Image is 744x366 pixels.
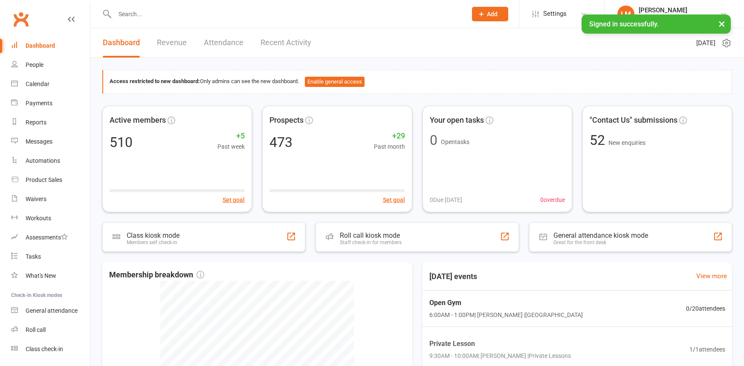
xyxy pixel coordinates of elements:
div: People [26,61,43,68]
div: General attendance [26,307,78,314]
a: Attendance [204,28,243,58]
div: Product Sales [26,176,62,183]
div: LM [617,6,634,23]
input: Search... [112,8,461,20]
a: Assessments [11,228,90,247]
a: Roll call [11,320,90,340]
div: Workouts [26,215,51,222]
a: Dashboard [11,36,90,55]
a: Class kiosk mode [11,340,90,359]
a: Recent Activity [261,28,311,58]
a: Calendar [11,75,90,94]
span: Your open tasks [430,114,484,127]
span: +29 [374,130,405,142]
div: Class kiosk mode [127,231,179,239]
span: 1 / 1 attendees [689,345,725,354]
strong: Access restricted to new dashboard: [110,78,200,84]
a: Payments [11,94,90,113]
div: Bulldog Gym Castle Hill Pty Ltd [639,14,720,22]
div: 473 [269,135,292,149]
h3: [DATE] events [423,269,484,284]
span: Add [487,11,498,17]
a: Workouts [11,209,90,228]
a: Clubworx [10,9,32,30]
div: Reports [26,119,46,126]
span: Active members [110,114,166,127]
span: Open tasks [441,138,469,145]
span: 52 [590,132,608,148]
span: Past week [217,142,245,151]
div: Roll call kiosk mode [340,231,402,239]
div: General attendance kiosk mode [553,231,648,239]
span: +5 [217,130,245,142]
div: Tasks [26,253,41,260]
div: Dashboard [26,42,55,49]
span: 0 / 20 attendees [686,304,725,313]
span: Open Gym [429,297,583,308]
span: 6:00AM - 1:00PM | [PERSON_NAME] | [GEOGRAPHIC_DATA] [429,310,583,320]
a: Product Sales [11,170,90,190]
a: Waivers [11,190,90,209]
button: Set goal [223,195,245,205]
div: [PERSON_NAME] [639,6,720,14]
div: Assessments [26,234,68,241]
span: 0 overdue [540,195,565,205]
span: "Contact Us" submissions [590,114,677,127]
div: Waivers [26,196,46,202]
span: New enquiries [608,139,646,146]
div: Only admins can see the new dashboard. [110,77,725,87]
button: Enable general access [305,77,365,87]
a: Messages [11,132,90,151]
button: Set goal [383,195,405,205]
button: Add [472,7,508,21]
div: Payments [26,100,52,107]
a: Automations [11,151,90,170]
span: Past month [374,142,405,151]
span: Prospects [269,114,304,127]
div: 510 [110,135,133,149]
span: Settings [543,4,567,23]
button: × [714,14,730,33]
div: Calendar [26,81,49,87]
a: View more [696,271,727,281]
a: General attendance kiosk mode [11,301,90,320]
div: 0 [430,133,437,147]
a: Revenue [157,28,187,58]
div: Staff check-in for members [340,239,402,245]
a: Reports [11,113,90,132]
span: [DATE] [696,38,715,48]
span: Membership breakdown [109,269,204,281]
a: People [11,55,90,75]
a: What's New [11,266,90,285]
span: Signed in successfully. [589,20,659,28]
a: Dashboard [103,28,140,58]
span: 9:30AM - 10:00AM | [PERSON_NAME] | Private Lessons [429,351,571,360]
div: Automations [26,157,60,164]
div: Great for the front desk [553,239,648,245]
div: Messages [26,138,52,145]
span: 0 Due [DATE] [430,195,462,205]
div: Members self check-in [127,239,179,245]
div: Roll call [26,326,46,333]
div: Class check-in [26,346,63,352]
div: What's New [26,272,56,279]
a: Tasks [11,247,90,266]
span: Private Lesson [429,338,571,349]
